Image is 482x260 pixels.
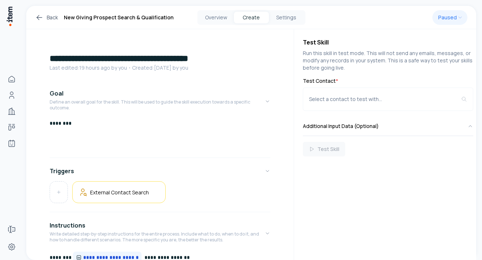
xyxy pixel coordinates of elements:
button: Settings [269,12,304,23]
p: Define an overall goal for the skill. This will be used to guide the skill execution towards a sp... [50,99,265,111]
label: Test Contact [303,77,473,85]
p: Run this skill in test mode. This will not send any emails, messages, or modify any records in yo... [303,50,473,71]
p: Last edited: 19 hours ago by you ・Created: [DATE] by you [50,64,270,71]
a: Agents [4,136,19,151]
img: Item Brain Logo [6,6,13,27]
div: Triggers [50,181,270,209]
a: Settings [4,240,19,254]
button: Overview [199,12,234,23]
a: Companies [4,104,19,119]
button: InstructionsWrite detailed step-by-step instructions for the entire process. Include what to do, ... [50,215,270,252]
a: Deals [4,120,19,135]
a: Back [35,13,58,22]
p: Write detailed step-by-step instructions for the entire process. Include what to do, when to do i... [50,231,265,243]
h1: New Giving Prospect Search & Qualification [64,13,174,22]
div: Select a contact to test with... [309,96,461,103]
h4: Instructions [50,221,85,230]
button: GoalDefine an overall goal for the skill. This will be used to guide the skill execution towards ... [50,83,270,120]
h4: Test Skill [303,38,473,47]
button: Additional Input Data (Optional) [303,117,473,136]
button: Create [234,12,269,23]
a: Forms [4,222,19,237]
a: Home [4,72,19,86]
h5: External Contact Search [90,189,149,196]
h4: Goal [50,89,63,98]
h4: Triggers [50,167,74,175]
a: People [4,88,19,102]
div: GoalDefine an overall goal for the skill. This will be used to guide the skill execution towards ... [50,120,270,155]
button: Triggers [50,161,270,181]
